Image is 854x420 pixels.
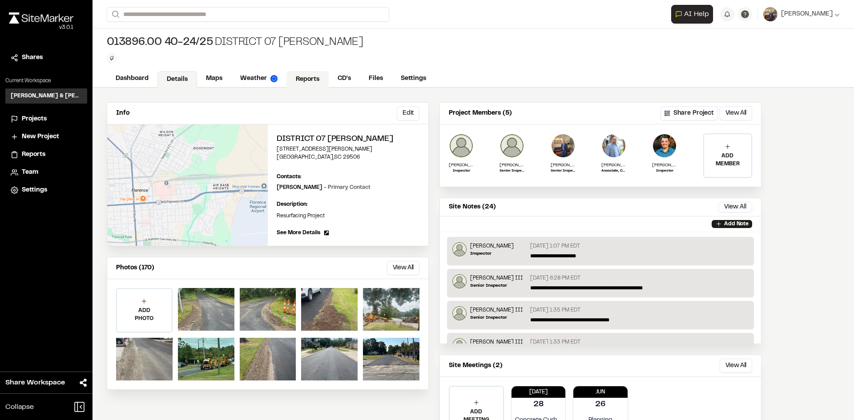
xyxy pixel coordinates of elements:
p: Inspector [449,168,474,174]
span: AI Help [684,9,709,20]
img: rebrand.png [9,12,73,24]
a: Files [360,70,392,87]
img: Glenn David Smoak III [452,306,467,320]
p: Senior Inspector [500,168,524,174]
p: 28 [533,399,544,411]
p: Contacts: [277,173,302,181]
img: precipai.png [270,75,278,82]
p: Inspector [470,250,514,257]
p: [PERSON_NAME] [470,242,514,250]
p: Photos (170) [116,263,154,273]
p: Jun [573,388,628,396]
p: Description: [277,200,419,208]
a: Dashboard [107,70,157,87]
a: Details [157,71,197,88]
div: Open AI Assistant [671,5,717,24]
a: Shares [11,53,82,63]
a: Settings [392,70,435,87]
p: [PERSON_NAME] [652,162,677,168]
span: Shares [22,53,43,63]
span: Projects [22,114,47,124]
img: Darby Boykin [449,133,474,158]
div: Oh geez...please don't... [9,24,73,32]
button: View All [718,202,752,212]
p: Add Note [724,220,749,228]
h3: [PERSON_NAME] & [PERSON_NAME] Inc. [11,92,82,100]
p: [PERSON_NAME] [449,162,474,168]
p: [PERSON_NAME] III [470,306,523,314]
p: [DATE] 1:33 PM EDT [530,338,580,346]
button: Edit Tags [107,53,117,63]
button: Search [107,7,123,22]
button: View All [387,261,419,275]
button: View All [720,359,752,373]
a: Reports [286,71,329,88]
button: Edit [397,106,419,120]
p: [PERSON_NAME] III [470,274,523,282]
p: Site Meetings (2) [449,361,503,371]
a: CD's [329,70,360,87]
h2: District 07 [PERSON_NAME] [277,133,419,145]
span: Team [22,168,38,177]
span: See More Details [277,229,320,237]
div: District 07 [PERSON_NAME] [107,36,363,50]
img: Phillip Harrington [652,133,677,158]
p: [PERSON_NAME] III [500,162,524,168]
p: Associate, CEI [601,168,626,174]
p: Resurfacing Project [277,212,419,220]
button: Open AI Assistant [671,5,713,24]
span: Collapse [5,402,34,412]
span: New Project [22,132,59,142]
p: Inspector [652,168,677,174]
span: Reports [22,150,45,160]
button: View All [720,106,752,120]
p: [DATE] 1:35 PM EDT [530,306,580,314]
p: Project Members (5) [449,108,512,118]
a: Settings [11,185,82,195]
span: 013896.00 40-24/25 [107,36,213,50]
img: Glenn David Smoak III [452,338,467,352]
button: Share Project [661,106,718,120]
p: Site Notes (24) [449,202,496,212]
span: Share Workspace [5,377,65,388]
p: Current Workspace [5,77,87,85]
span: [PERSON_NAME] [781,9,833,19]
a: Weather [231,70,286,87]
p: Senior Inspector [470,314,523,321]
p: 26 [595,399,606,411]
a: New Project [11,132,82,142]
a: Team [11,168,82,177]
p: Senior Inspector [551,168,576,174]
p: [PERSON_NAME] [277,184,371,192]
span: Settings [22,185,47,195]
button: [PERSON_NAME] [763,7,840,21]
p: [STREET_ADDRESS][PERSON_NAME] [277,145,419,153]
img: User [763,7,777,21]
p: [DATE] 6:28 PM EDT [530,274,580,282]
p: [GEOGRAPHIC_DATA] , SC 29506 [277,153,419,161]
p: ADD PHOTO [117,307,172,323]
span: - Primary Contact [324,185,371,190]
img: Darby Boykin [452,242,467,256]
p: [PERSON_NAME] [551,162,576,168]
p: Senior Inspector [470,282,523,289]
p: ADD MEMBER [704,152,751,168]
img: J. Mike Simpson Jr., PE, PMP [601,133,626,158]
p: [DATE] [512,388,566,396]
a: Projects [11,114,82,124]
img: David W Hyatt [551,133,576,158]
p: [DATE] 1:07 PM EDT [530,242,580,250]
p: [PERSON_NAME] [PERSON_NAME], PE, PMP [601,162,626,168]
img: Glenn David Smoak III [500,133,524,158]
p: Info [116,108,129,118]
img: Glenn David Smoak III [452,274,467,288]
p: [PERSON_NAME] III [470,338,523,346]
a: Reports [11,150,82,160]
a: Maps [197,70,231,87]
